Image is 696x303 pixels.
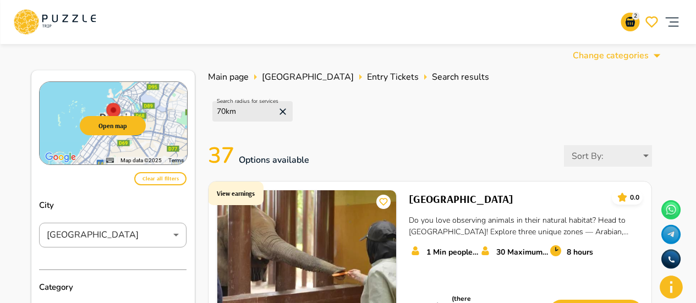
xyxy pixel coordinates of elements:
[208,71,249,83] span: Main page
[239,154,309,166] span: Options available
[208,70,249,84] a: Main page
[42,150,79,164] img: Google
[367,71,419,83] span: Entry Tickets
[262,70,354,84] a: [GEOGRAPHIC_DATA]
[573,49,649,62] p: Change categories
[632,12,639,20] p: 2
[376,195,391,209] button: card_icons
[630,192,639,202] p: 0.0
[208,70,651,84] nav: breadcrumb
[39,224,187,246] div: [GEOGRAPHIC_DATA]
[496,246,549,258] p: 30 Maximum number of seats
[262,71,354,83] span: [GEOGRAPHIC_DATA]
[42,150,79,164] a: Open this area in Google Maps (opens a new window)
[567,246,593,258] p: 8 hours
[367,70,419,84] a: Entry Tickets
[642,13,661,31] button: go-to-wishlist-submit-butto
[208,139,315,172] p: 37
[432,70,489,84] span: Search results
[217,97,278,106] p: Search radius for services
[120,157,162,163] span: Map data ©2025
[217,188,255,199] h6: View earnings
[409,190,513,208] h6: [GEOGRAPHIC_DATA]
[134,172,187,185] button: Clear all filters
[615,190,630,205] button: card_icons
[621,13,639,31] button: go-to-basket-submit-button
[168,157,184,163] a: Terms (opens in new tab)
[80,116,146,135] button: open-map-submit-button
[661,4,683,40] button: account of current user
[106,157,114,164] button: Keyboard shortcuts
[39,188,187,223] p: City
[426,246,479,258] p: 1 Min people count*
[409,214,643,238] p: Do you love observing animals in their natural habitat? Head to [GEOGRAPHIC_DATA]! Explore three ...
[217,106,236,117] p: 70 km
